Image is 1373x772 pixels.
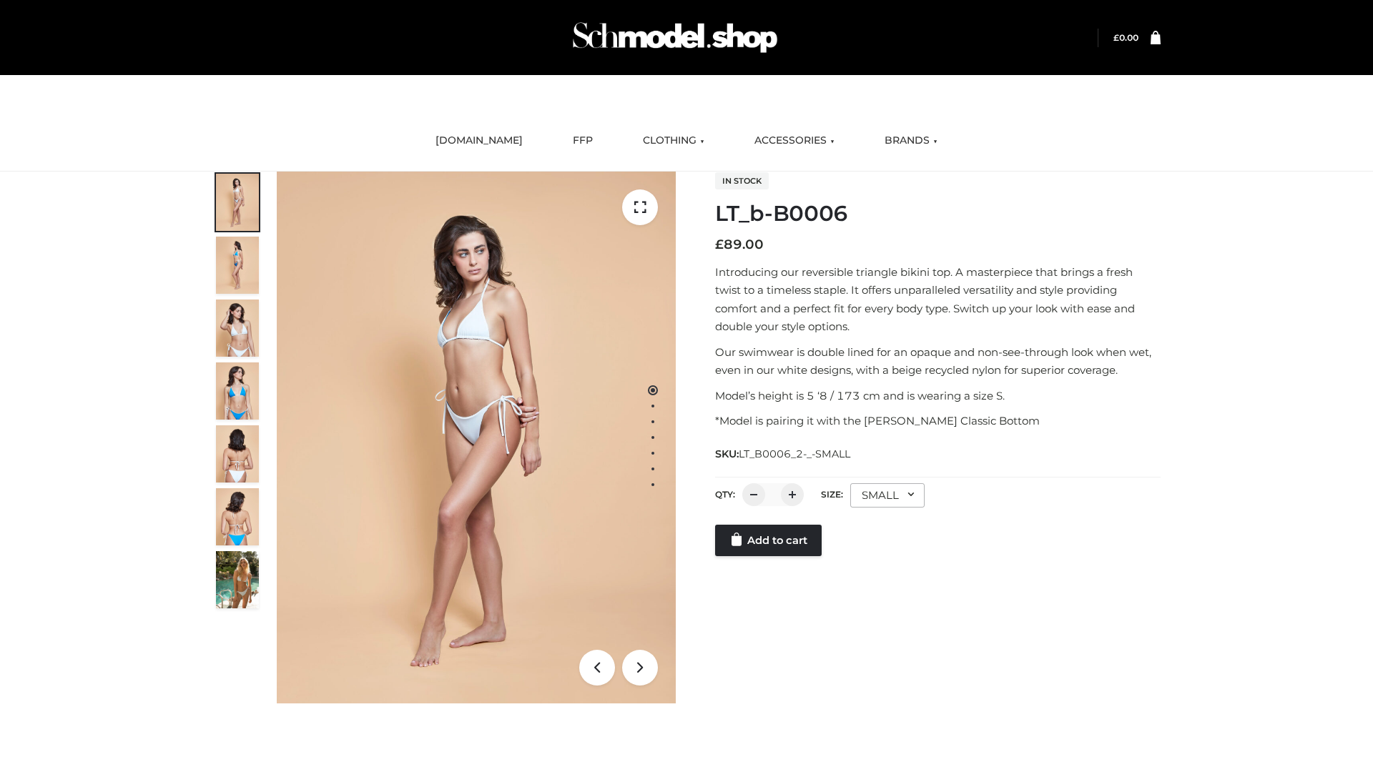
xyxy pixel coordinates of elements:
img: ArielClassicBikiniTop_CloudNine_AzureSky_OW114ECO_3-scaled.jpg [216,300,259,357]
p: Model’s height is 5 ‘8 / 173 cm and is wearing a size S. [715,387,1161,405]
a: £0.00 [1113,32,1138,43]
bdi: 0.00 [1113,32,1138,43]
a: BRANDS [874,125,948,157]
span: LT_B0006_2-_-SMALL [739,447,850,460]
p: *Model is pairing it with the [PERSON_NAME] Classic Bottom [715,412,1161,430]
img: ArielClassicBikiniTop_CloudNine_AzureSky_OW114ECO_4-scaled.jpg [216,362,259,420]
img: Arieltop_CloudNine_AzureSky2.jpg [216,551,259,608]
h1: LT_b-B0006 [715,201,1161,227]
span: In stock [715,172,769,189]
a: CLOTHING [632,125,715,157]
img: Schmodel Admin 964 [568,9,782,66]
img: ArielClassicBikiniTop_CloudNine_AzureSky_OW114ECO_8-scaled.jpg [216,488,259,545]
a: FFP [562,125,604,157]
bdi: 89.00 [715,237,764,252]
span: £ [1113,32,1119,43]
img: ArielClassicBikiniTop_CloudNine_AzureSky_OW114ECO_2-scaled.jpg [216,237,259,294]
img: ArielClassicBikiniTop_CloudNine_AzureSky_OW114ECO_1 [277,172,676,703]
a: ACCESSORIES [744,125,845,157]
img: ArielClassicBikiniTop_CloudNine_AzureSky_OW114ECO_1-scaled.jpg [216,174,259,231]
div: SMALL [850,483,925,508]
img: ArielClassicBikiniTop_CloudNine_AzureSky_OW114ECO_7-scaled.jpg [216,425,259,482]
p: Our swimwear is double lined for an opaque and non-see-through look when wet, even in our white d... [715,343,1161,380]
label: Size: [821,489,843,500]
span: £ [715,237,724,252]
a: [DOMAIN_NAME] [425,125,533,157]
p: Introducing our reversible triangle bikini top. A masterpiece that brings a fresh twist to a time... [715,263,1161,336]
span: SKU: [715,445,852,462]
label: QTY: [715,489,735,500]
a: Add to cart [715,525,822,556]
